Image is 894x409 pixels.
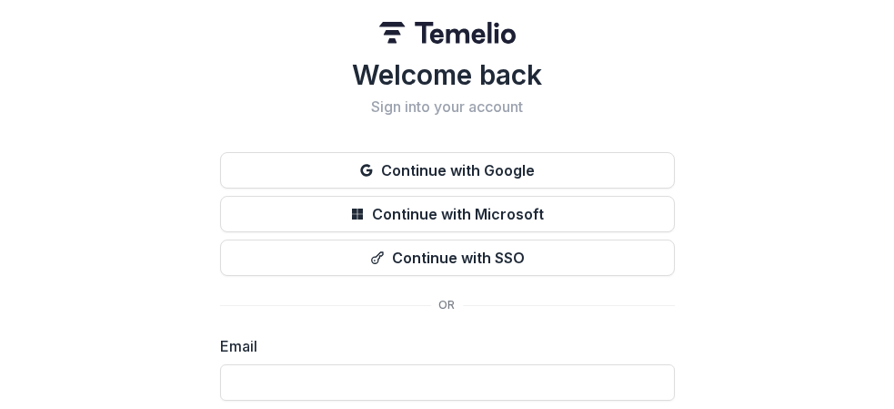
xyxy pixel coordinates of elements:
[220,98,675,116] h2: Sign into your account
[220,196,675,232] button: Continue with Microsoft
[220,240,675,276] button: Continue with SSO
[379,22,516,44] img: Temelio
[220,152,675,189] button: Continue with Google
[220,335,664,357] label: Email
[220,58,675,91] h1: Welcome back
